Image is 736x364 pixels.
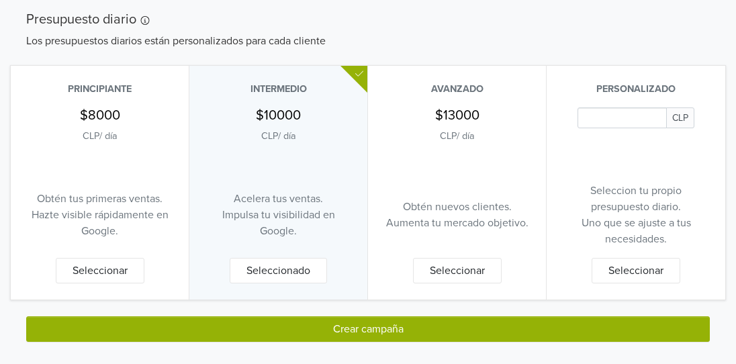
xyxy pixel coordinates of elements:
p: Acelera tus ventas. [234,191,323,207]
h5: Presupuesto diario [26,11,710,28]
p: CLP / día [261,129,296,144]
span: CLP [666,107,694,128]
button: Crear campaña [26,316,710,342]
p: Hazte visible rápidamente en Google. [27,207,173,239]
p: Principiante [27,82,173,97]
p: Los presupuestos diarios están personalizados para cada cliente [26,33,710,49]
p: Avanzado [384,82,530,97]
p: CLP / día [440,129,475,144]
p: Impulsa tu visibilidad en Google. [205,207,351,239]
p: Seleccion tu propio presupuesto diario. [563,183,709,215]
button: Seleccionar [592,258,680,283]
button: Seleccionar [56,258,144,283]
p: Aumenta tu mercado objetivo. [386,215,528,231]
p: Obtén nuevos clientes. [403,199,512,215]
p: Uno que se ajuste a tus necesidades. [563,215,709,247]
p: Personalizado [563,82,709,97]
p: CLP / día [83,129,118,144]
button: Seleccionado [230,258,327,283]
h5: $13000 [435,107,479,124]
button: Seleccionar [413,258,502,283]
h5: $8000 [80,107,120,124]
input: Daily Custom Budget [578,107,667,128]
p: Obtén tus primeras ventas. [37,191,163,207]
p: Intermedio [205,82,351,97]
h5: $10000 [256,107,301,124]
